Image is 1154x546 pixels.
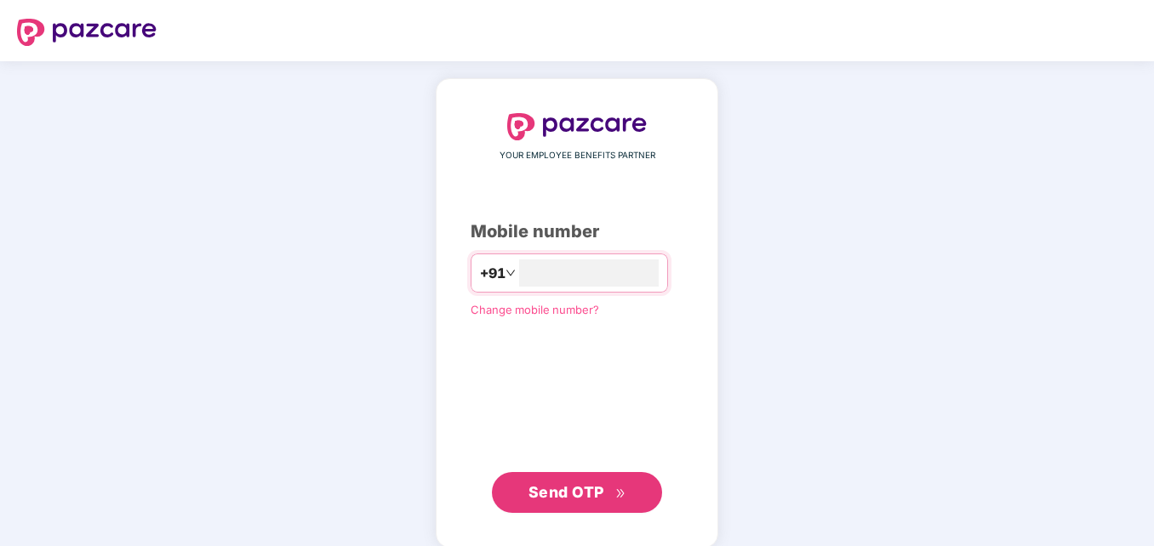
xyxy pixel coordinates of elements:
[507,113,647,140] img: logo
[480,263,506,284] span: +91
[471,219,683,245] div: Mobile number
[471,303,599,316] a: Change mobile number?
[17,19,157,46] img: logo
[506,268,516,278] span: down
[492,472,662,513] button: Send OTPdouble-right
[528,483,604,501] span: Send OTP
[615,488,626,499] span: double-right
[500,149,655,162] span: YOUR EMPLOYEE BENEFITS PARTNER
